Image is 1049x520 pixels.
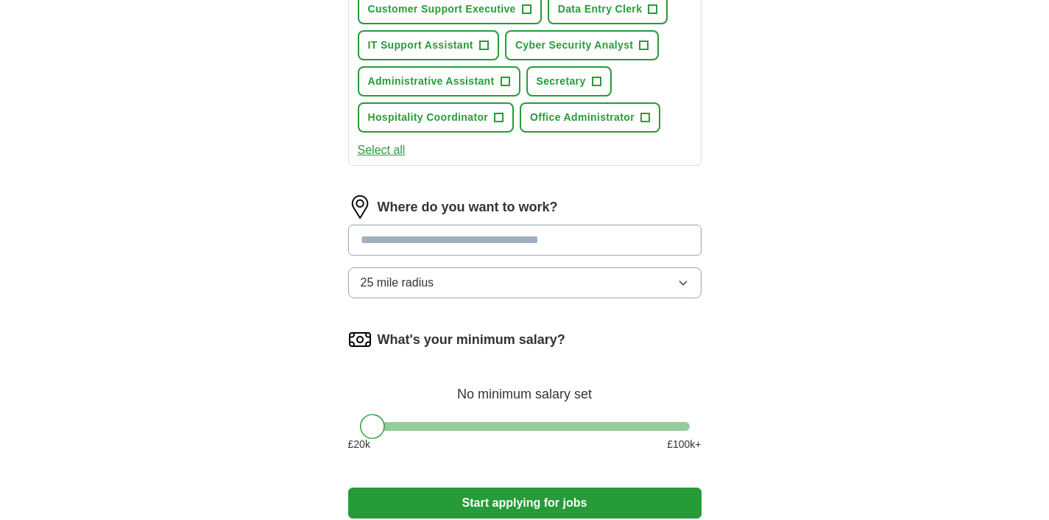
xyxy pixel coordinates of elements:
[348,195,372,219] img: location.png
[358,141,406,159] button: Select all
[520,102,660,133] button: Office Administrator
[358,102,515,133] button: Hospitality Coordinator
[526,66,612,96] button: Secretary
[530,110,635,125] span: Office Administrator
[378,197,558,217] label: Where do you want to work?
[667,437,701,452] span: £ 100 k+
[537,74,586,89] span: Secretary
[361,274,434,292] span: 25 mile radius
[368,38,473,53] span: IT Support Assistant
[378,330,565,350] label: What's your minimum salary?
[505,30,659,60] button: Cyber Security Analyst
[348,267,702,298] button: 25 mile radius
[348,369,702,404] div: No minimum salary set
[368,74,495,89] span: Administrative Assistant
[368,1,516,17] span: Customer Support Executive
[558,1,643,17] span: Data Entry Clerk
[348,328,372,351] img: salary.png
[348,488,702,519] button: Start applying for jobs
[368,110,489,125] span: Hospitality Coordinator
[358,30,499,60] button: IT Support Assistant
[348,437,370,452] span: £ 20 k
[515,38,633,53] span: Cyber Security Analyst
[358,66,520,96] button: Administrative Assistant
